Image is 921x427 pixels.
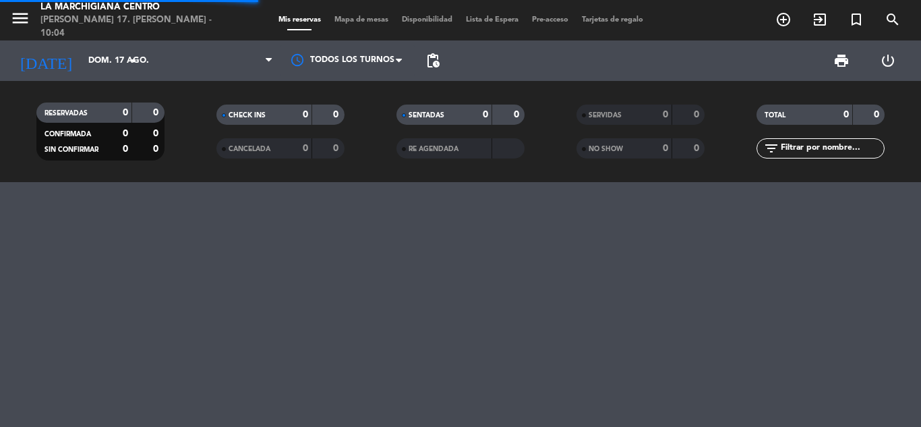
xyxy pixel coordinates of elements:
span: Mis reservas [272,16,328,24]
span: print [833,53,850,69]
span: TOTAL [765,112,785,119]
i: search [885,11,901,28]
span: CONFIRMADA [44,131,91,138]
i: menu [10,8,30,28]
span: CHECK INS [229,112,266,119]
span: Pre-acceso [525,16,575,24]
span: Tarjetas de regalo [575,16,650,24]
span: RE AGENDADA [409,146,458,152]
span: SERVIDAS [589,112,622,119]
span: SIN CONFIRMAR [44,146,98,153]
strong: 0 [123,108,128,117]
i: turned_in_not [848,11,864,28]
strong: 0 [843,110,849,119]
i: [DATE] [10,46,82,76]
strong: 0 [123,144,128,154]
span: CANCELADA [229,146,270,152]
strong: 0 [153,144,161,154]
strong: 0 [333,144,341,153]
span: pending_actions [425,53,441,69]
strong: 0 [694,110,702,119]
strong: 0 [153,108,161,117]
input: Filtrar por nombre... [779,141,884,156]
strong: 0 [694,144,702,153]
i: add_circle_outline [775,11,792,28]
span: RESERVADAS [44,110,88,117]
strong: 0 [874,110,882,119]
span: Lista de Espera [459,16,525,24]
strong: 0 [663,144,668,153]
strong: 0 [333,110,341,119]
strong: 0 [483,110,488,119]
div: [PERSON_NAME] 17. [PERSON_NAME] - 10:04 [40,13,220,40]
strong: 0 [514,110,522,119]
div: La Marchigiana Centro [40,1,220,14]
i: power_settings_new [880,53,896,69]
strong: 0 [123,129,128,138]
strong: 0 [153,129,161,138]
strong: 0 [303,110,308,119]
i: exit_to_app [812,11,828,28]
div: LOG OUT [864,40,911,81]
i: arrow_drop_down [125,53,142,69]
strong: 0 [303,144,308,153]
span: NO SHOW [589,146,623,152]
strong: 0 [663,110,668,119]
button: menu [10,8,30,33]
span: Disponibilidad [395,16,459,24]
span: SENTADAS [409,112,444,119]
i: filter_list [763,140,779,156]
span: Mapa de mesas [328,16,395,24]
